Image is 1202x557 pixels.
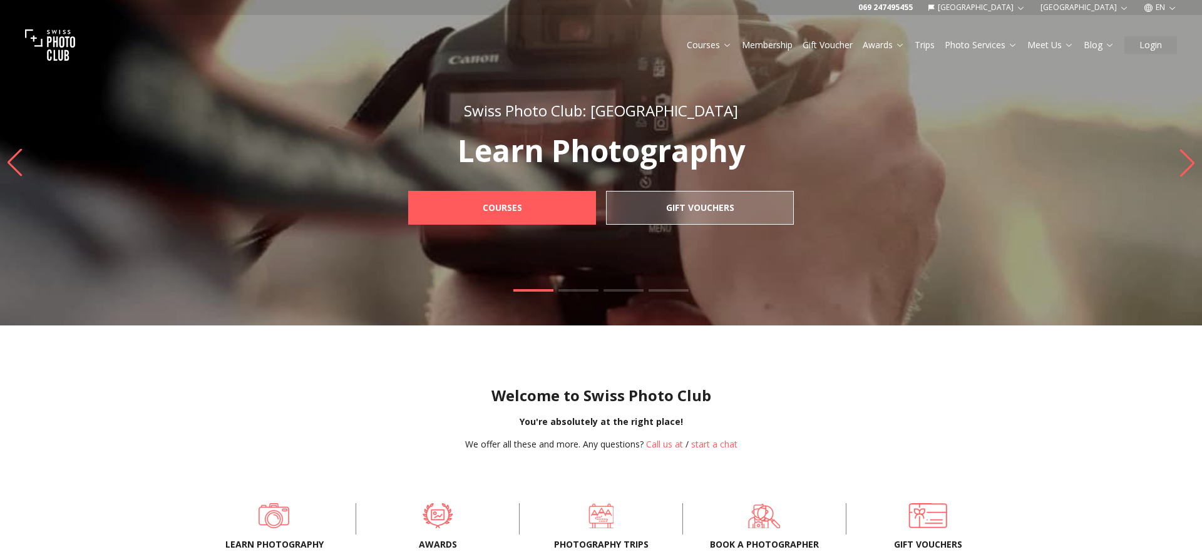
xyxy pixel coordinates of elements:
[798,36,858,54] button: Gift Voucher
[858,3,913,13] a: 069 247495455
[803,39,853,51] a: Gift Voucher
[858,36,910,54] button: Awards
[737,36,798,54] button: Membership
[381,136,821,166] p: Learn Photography
[408,191,596,225] a: Courses
[910,36,940,54] button: Trips
[863,39,905,51] a: Awards
[666,202,734,214] b: Gift Vouchers
[915,39,935,51] a: Trips
[742,39,793,51] a: Membership
[687,39,732,51] a: Courses
[465,438,737,451] div: /
[25,20,75,70] img: Swiss photo club
[465,438,644,450] span: We offer all these and more. Any questions?
[381,101,821,121] div: Swiss Photo Club: [GEOGRAPHIC_DATA]
[1079,36,1119,54] button: Blog
[691,438,737,451] button: start a chat
[483,202,522,214] b: Courses
[10,386,1192,406] h1: Welcome to Swiss Photo Club
[945,39,1017,51] a: Photo Services
[1124,36,1177,54] button: Login
[1159,407,1189,437] iframe: Intercom live chat
[10,416,1192,428] div: You're absolutely at the right place!
[1022,36,1079,54] button: Meet Us
[646,438,683,450] a: Call us at
[940,36,1022,54] button: Photo Services
[682,36,737,54] button: Courses
[1027,39,1074,51] a: Meet Us
[1084,39,1114,51] a: Blog
[606,191,794,225] a: Gift Vouchers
